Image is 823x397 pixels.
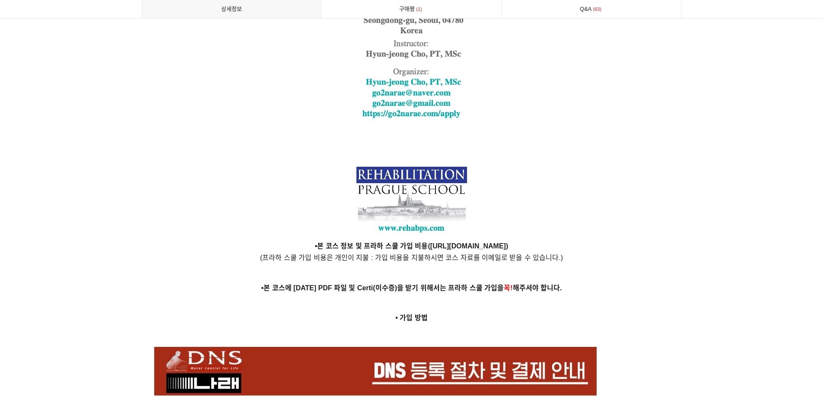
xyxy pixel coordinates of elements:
span: (프라하 스쿨 가입 비용은 개인이 지불 : 가입 비용을 지불하시면 코스 자료를 이메일로 받을 수 있습니다.) [260,254,563,261]
span: 꼭! [504,284,512,292]
strong: •본 코스 정보 및 프라하 스쿨 가입 비용( [315,242,430,250]
a: [URL][DOMAIN_NAME] [430,243,506,250]
strong: ) [506,242,508,250]
span: 1 [415,5,423,14]
strong: •본 코스에 [DATE] PDF 파일 및 Certi(이수증)을 받기 위해서는 프라하 스쿨 가입을 해주셔야 합니다. [261,284,562,292]
span: 63 [592,5,603,14]
strong: • 가입 방법 [395,314,428,321]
